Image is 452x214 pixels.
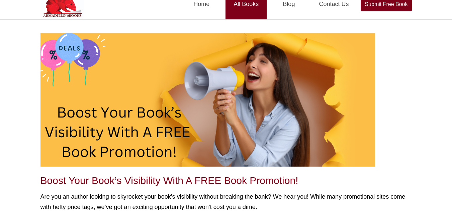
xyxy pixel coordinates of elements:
a: Boost Your Book’s Visibility With A FREE Book Promotion! [40,175,298,186]
p: Are you an author looking to skyrocket your book’s visibility without breaking the bank? We hear ... [40,192,412,212]
img: Boost Your Book’s Visibility With A FREE Book Promotion! [40,33,375,167]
